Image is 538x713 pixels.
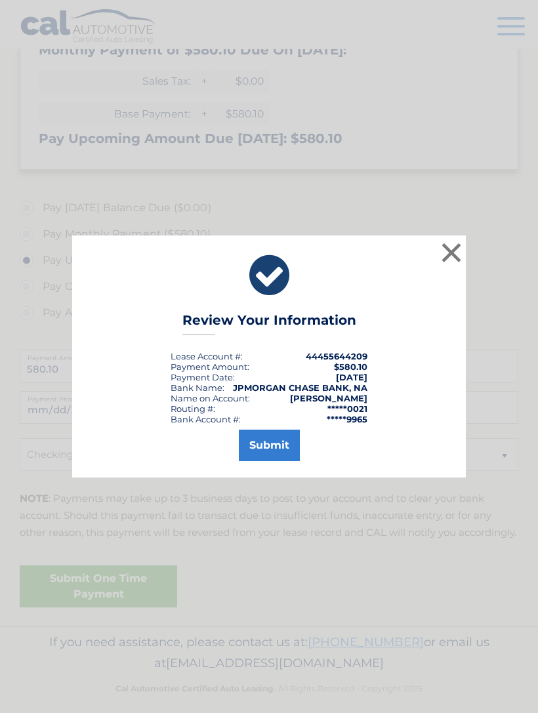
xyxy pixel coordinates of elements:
[290,393,367,403] strong: [PERSON_NAME]
[438,239,465,266] button: ×
[171,382,224,393] div: Bank Name:
[171,361,249,372] div: Payment Amount:
[171,372,233,382] span: Payment Date
[182,312,356,335] h3: Review Your Information
[334,361,367,372] span: $580.10
[171,393,250,403] div: Name on Account:
[306,351,367,361] strong: 44455644209
[171,414,241,424] div: Bank Account #:
[171,351,243,361] div: Lease Account #:
[171,372,235,382] div: :
[233,382,367,393] strong: JPMORGAN CHASE BANK, NA
[171,403,215,414] div: Routing #:
[239,430,300,461] button: Submit
[336,372,367,382] span: [DATE]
